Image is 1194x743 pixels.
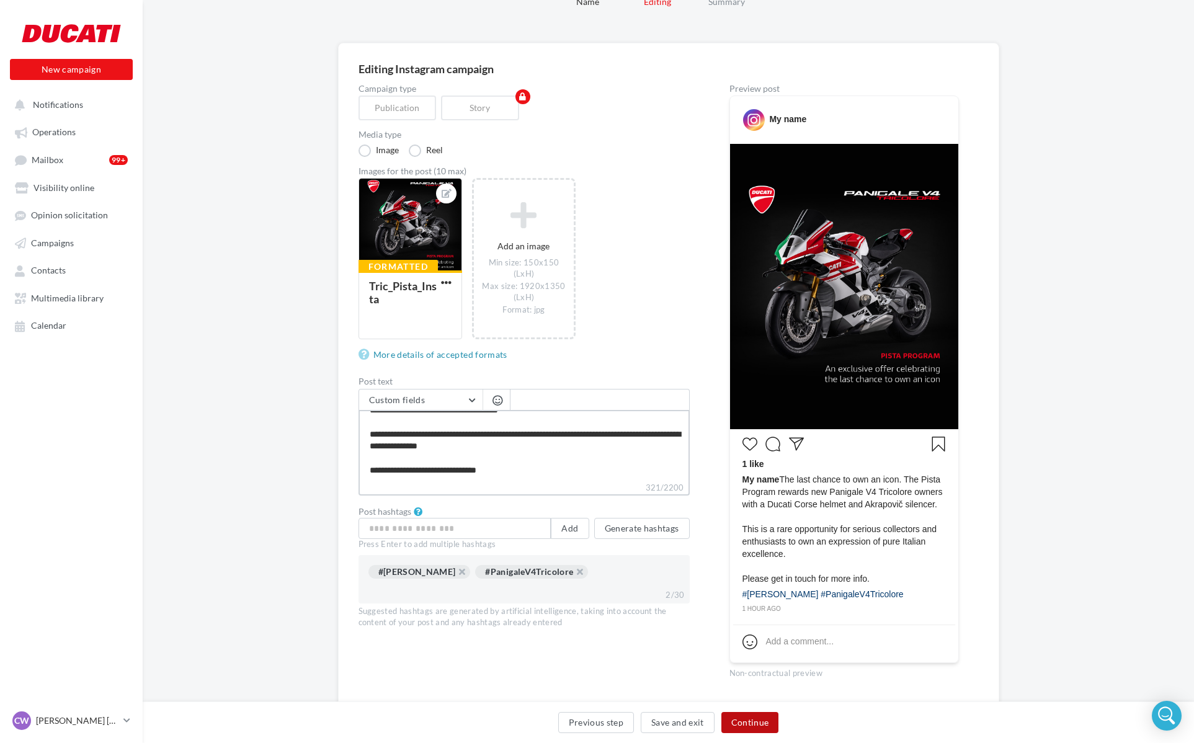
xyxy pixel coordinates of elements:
[359,539,690,550] div: Press Enter to add multiple hashtags
[475,565,588,579] div: #PanigaleV4Tricolore
[765,635,834,647] div: Add a comment...
[742,473,946,585] span: The last chance to own an icon. The Pista Program rewards new Panigale V4 Tricolore owners with a...
[551,518,589,539] button: Add
[359,606,690,628] div: Suggested hashtags are generated by artificial intelligence, taking into account the content of y...
[33,182,94,193] span: Visibility online
[409,145,443,157] label: Reel
[721,712,779,733] button: Continue
[594,518,690,539] button: Generate hashtags
[729,84,959,93] div: Preview post
[359,507,411,516] label: Post hashtags
[359,63,979,74] div: Editing Instagram campaign
[742,588,904,603] div: #[PERSON_NAME] #PanigaleV4Tricolore
[109,155,128,165] div: 99+
[10,59,133,80] button: New campaign
[368,565,471,579] div: #[PERSON_NAME]
[789,437,804,452] svg: Partager la publication
[369,394,425,405] span: Custom fields
[359,389,483,411] button: Custom fields
[32,154,63,165] span: Mailbox
[33,99,83,110] span: Notifications
[742,603,946,615] div: 1 hour ago
[359,167,690,176] div: Images for the post (10 max)
[359,481,690,496] label: 321/2200
[742,474,780,484] span: My name
[769,113,806,125] div: My name
[742,634,757,649] svg: Emoji
[7,148,135,171] a: Mailbox99+
[14,714,29,727] span: CW
[729,663,959,679] div: Non-contractual preview
[359,145,399,157] label: Image
[1152,701,1182,731] div: Open Intercom Messenger
[765,437,780,452] svg: Commenter
[7,287,135,309] a: Multimedia library
[7,259,135,281] a: Contacts
[742,437,757,452] svg: J’aime
[558,712,635,733] button: Previous step
[32,127,76,138] span: Operations
[931,437,946,452] svg: Enregistrer
[31,265,66,276] span: Contacts
[31,321,66,331] span: Calendar
[7,93,130,115] button: Notifications
[359,84,690,93] label: Campaign type
[7,314,135,336] a: Calendar
[359,347,512,362] a: More details of accepted formats
[7,120,135,143] a: Operations
[359,377,690,386] label: Post text
[36,714,118,727] p: [PERSON_NAME] [PERSON_NAME]
[641,712,715,733] button: Save and exit
[359,260,439,274] div: Formatted
[7,231,135,254] a: Campaigns
[31,210,108,221] span: Opinion solicitation
[369,279,437,306] div: Tric_Pista_Insta
[359,130,690,139] label: Media type
[7,176,135,198] a: Visibility online
[10,709,133,732] a: CW [PERSON_NAME] [PERSON_NAME]
[7,203,135,226] a: Opinion solicitation
[742,458,946,473] div: 1 like
[661,587,689,603] div: 2/30
[31,293,104,303] span: Multimedia library
[31,238,74,248] span: Campaigns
